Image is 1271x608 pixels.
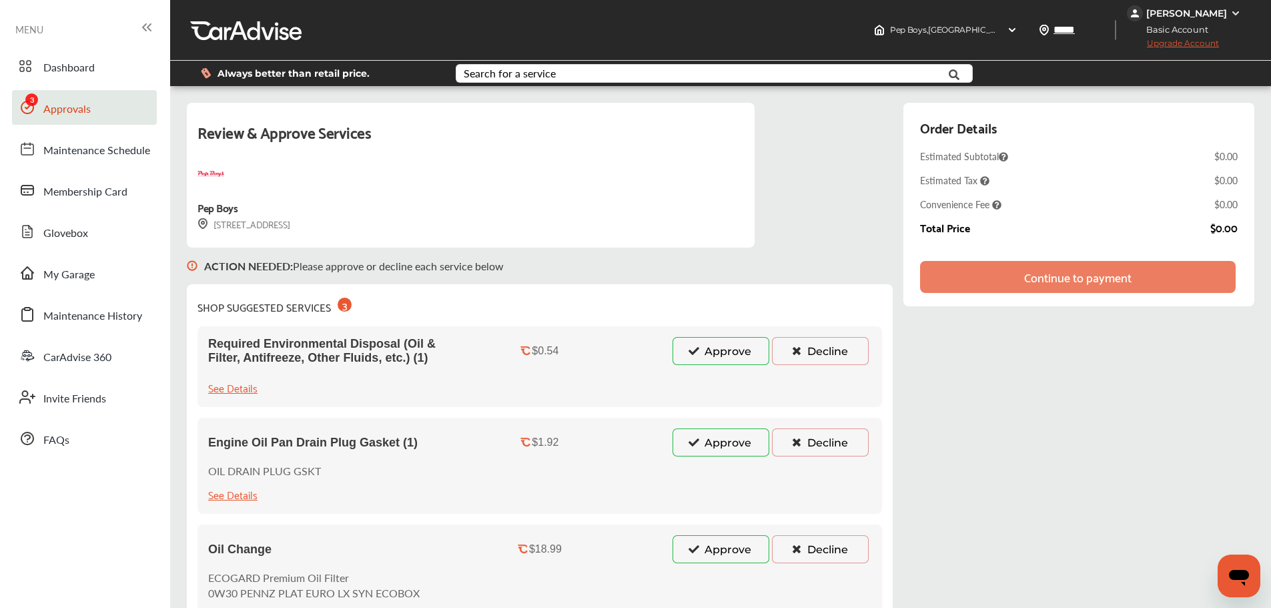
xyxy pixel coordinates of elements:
img: jVpblrzwTbfkPYzPPzSLxeg0AAAAASUVORK5CYII= [1127,5,1143,21]
div: Total Price [920,222,970,234]
div: Search for a service [464,68,556,79]
p: ECOGARD Premium Oil Filter [208,570,420,585]
div: $0.54 [532,345,558,357]
a: Approvals [12,90,157,125]
div: Order Details [920,116,997,139]
span: Dashboard [43,59,95,77]
img: WGsFRI8htEPBVLJbROoPRyZpYNWhNONpIPPETTm6eUC0GeLEiAAAAAElFTkSuQmCC [1230,8,1241,19]
div: $0.00 [1214,198,1238,211]
img: svg+xml;base64,PHN2ZyB3aWR0aD0iMTYiIGhlaWdodD0iMTciIHZpZXdCb3g9IjAgMCAxNiAxNyIgZmlsbD0ibm9uZSIgeG... [197,218,208,230]
button: Approve [673,535,769,563]
span: MENU [15,24,43,35]
div: Review & Approve Services [197,119,744,161]
span: Engine Oil Pan Drain Plug Gasket (1) [208,436,418,450]
span: Upgrade Account [1127,38,1219,55]
button: Approve [673,337,769,365]
span: Estimated Subtotal [920,149,1008,163]
iframe: Button to launch messaging window [1218,555,1260,597]
img: header-down-arrow.9dd2ce7d.svg [1007,25,1017,35]
p: 0W30 PENNZ PLAT EURO LX SYN ECOBOX [208,585,420,601]
div: SHOP SUGGESTED SERVICES [197,295,352,316]
div: [STREET_ADDRESS] [197,216,290,232]
p: Please approve or decline each service below [204,258,504,274]
a: Glovebox [12,214,157,249]
span: CarAdvise 360 [43,349,111,366]
span: Pep Boys , [GEOGRAPHIC_DATA] [GEOGRAPHIC_DATA] , CA 92630 [890,25,1142,35]
div: Pep Boys [197,198,238,216]
img: dollor_label_vector.a70140d1.svg [201,67,211,79]
img: location_vector.a44bc228.svg [1039,25,1049,35]
span: FAQs [43,432,69,449]
span: Maintenance Schedule [43,142,150,160]
div: Continue to payment [1024,270,1132,284]
p: OIL DRAIN PLUG GSKT [208,463,321,479]
img: header-divider.bc55588e.svg [1115,20,1116,40]
a: Membership Card [12,173,157,208]
span: Convenience Fee [920,198,1001,211]
img: header-home-logo.8d720a4f.svg [874,25,885,35]
a: Maintenance Schedule [12,131,157,166]
div: $1.92 [532,436,558,448]
div: See Details [208,485,258,503]
a: Maintenance History [12,297,157,332]
span: Glovebox [43,225,88,242]
span: Always better than retail price. [218,69,370,78]
button: Approve [673,428,769,457]
a: Invite Friends [12,380,157,414]
span: Membership Card [43,184,127,201]
div: $0.00 [1214,174,1238,187]
span: My Garage [43,266,95,284]
a: FAQs [12,421,157,456]
img: logo-pepboys.png [197,161,224,188]
span: Invite Friends [43,390,106,408]
div: $0.00 [1210,222,1238,234]
button: Decline [772,337,869,365]
div: $0.00 [1214,149,1238,163]
span: Maintenance History [43,308,142,325]
div: [PERSON_NAME] [1146,7,1227,19]
button: Decline [772,535,869,563]
span: Estimated Tax [920,174,989,187]
span: Basic Account [1128,23,1218,37]
div: $18.99 [529,543,562,555]
div: See Details [208,378,258,396]
b: ACTION NEEDED : [204,258,293,274]
a: Dashboard [12,49,157,83]
button: Decline [772,428,869,457]
a: CarAdvise 360 [12,338,157,373]
span: Approvals [43,101,91,118]
span: Oil Change [208,543,272,557]
a: My Garage [12,256,157,290]
img: svg+xml;base64,PHN2ZyB3aWR0aD0iMTYiIGhlaWdodD0iMTciIHZpZXdCb3g9IjAgMCAxNiAxNyIgZmlsbD0ibm9uZSIgeG... [187,248,197,284]
span: Required Environmental Disposal (Oil & Filter, Antifreeze, Other Fluids, etc.) (1) [208,337,468,365]
div: 3 [338,298,352,312]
